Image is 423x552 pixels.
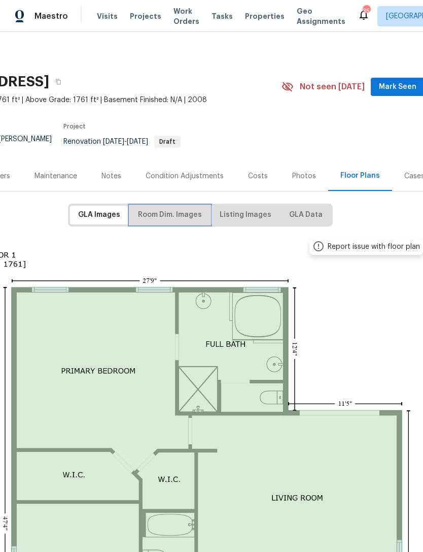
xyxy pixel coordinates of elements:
[248,171,268,181] div: Costs
[103,138,124,145] span: [DATE]
[127,138,148,145] span: [DATE]
[328,242,420,252] div: Report issue with floor plan
[300,82,365,92] span: Not seen [DATE]
[292,171,316,181] div: Photos
[130,206,210,224] button: Room Dim. Images
[281,206,331,224] button: GLA Data
[101,171,121,181] div: Notes
[34,11,68,21] span: Maestro
[138,209,202,221] span: Room Dim. Images
[146,171,224,181] div: Condition Adjustments
[70,206,128,224] button: GLA Images
[103,138,148,145] span: -
[297,6,345,26] span: Geo Assignments
[155,139,180,145] span: Draft
[97,11,118,21] span: Visits
[49,73,67,91] button: Copy Address
[211,13,233,20] span: Tasks
[78,209,120,221] span: GLA Images
[173,6,199,26] span: Work Orders
[63,138,181,145] span: Renovation
[379,81,416,93] span: Mark Seen
[63,123,86,129] span: Project
[363,6,370,16] div: 35
[245,11,285,21] span: Properties
[289,209,323,221] span: GLA Data
[34,171,77,181] div: Maintenance
[340,171,380,181] div: Floor Plans
[211,206,279,224] button: Listing Images
[220,209,271,221] span: Listing Images
[130,11,161,21] span: Projects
